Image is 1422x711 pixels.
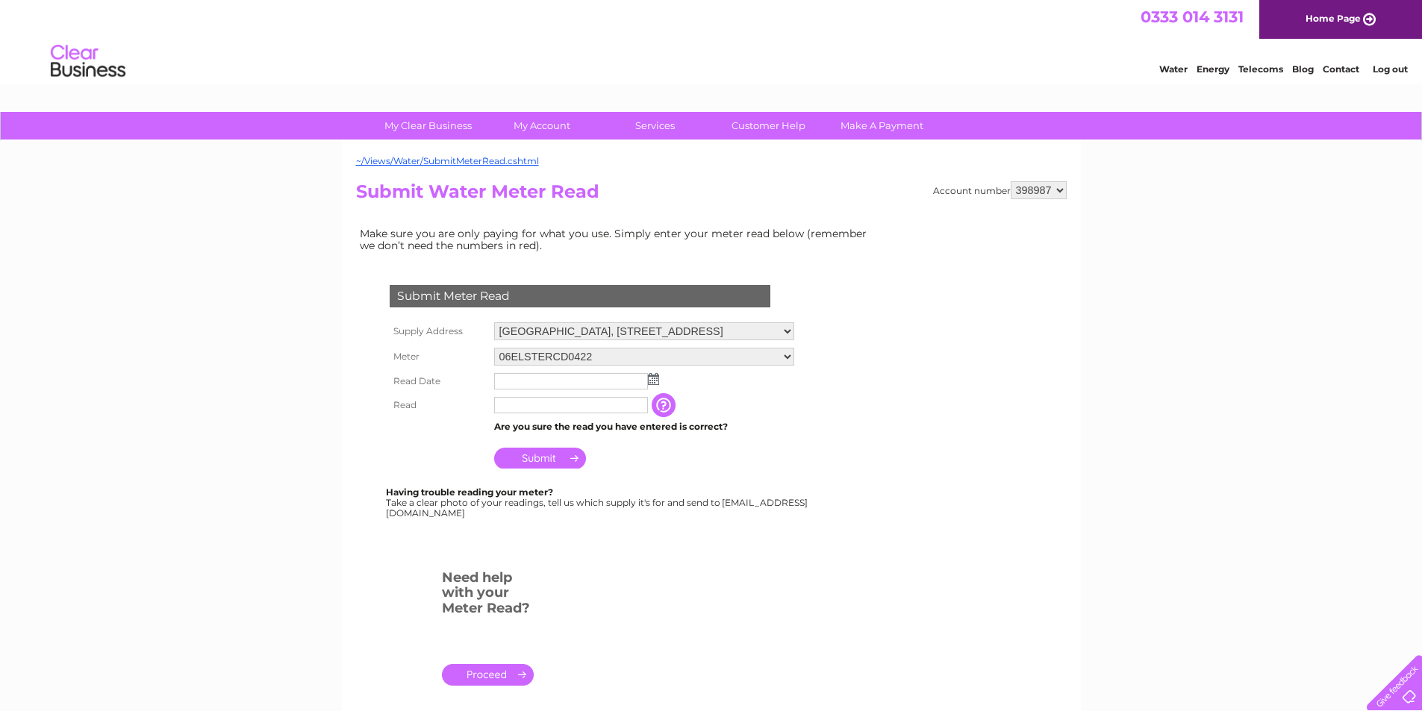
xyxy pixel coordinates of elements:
img: logo.png [50,39,126,84]
div: Clear Business is a trading name of Verastar Limited (registered in [GEOGRAPHIC_DATA] No. 3667643... [359,8,1064,72]
a: Energy [1197,63,1229,75]
input: Submit [494,448,586,469]
a: Blog [1292,63,1314,75]
a: Make A Payment [820,112,944,140]
img: ... [648,373,659,385]
a: Customer Help [707,112,830,140]
a: My Clear Business [367,112,490,140]
a: Water [1159,63,1188,75]
input: Information [652,393,679,417]
a: Log out [1373,63,1408,75]
th: Supply Address [386,319,490,344]
td: Make sure you are only paying for what you use. Simply enter your meter read below (remember we d... [356,224,879,255]
th: Read Date [386,369,490,393]
th: Read [386,393,490,417]
h3: Need help with your Meter Read? [442,567,534,624]
div: Submit Meter Read [390,285,770,307]
div: Account number [933,181,1067,199]
h2: Submit Water Meter Read [356,181,1067,210]
a: Services [593,112,717,140]
a: . [442,664,534,686]
td: Are you sure the read you have entered is correct? [490,417,798,436]
a: 0333 014 3131 [1141,7,1244,26]
a: Telecoms [1238,63,1283,75]
th: Meter [386,344,490,369]
b: Having trouble reading your meter? [386,486,553,498]
a: Contact [1323,63,1359,75]
a: ~/Views/Water/SubmitMeterRead.cshtml [356,155,539,166]
a: My Account [480,112,603,140]
div: Take a clear photo of your readings, tell us which supply it's for and send to [EMAIL_ADDRESS][DO... [386,487,810,518]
